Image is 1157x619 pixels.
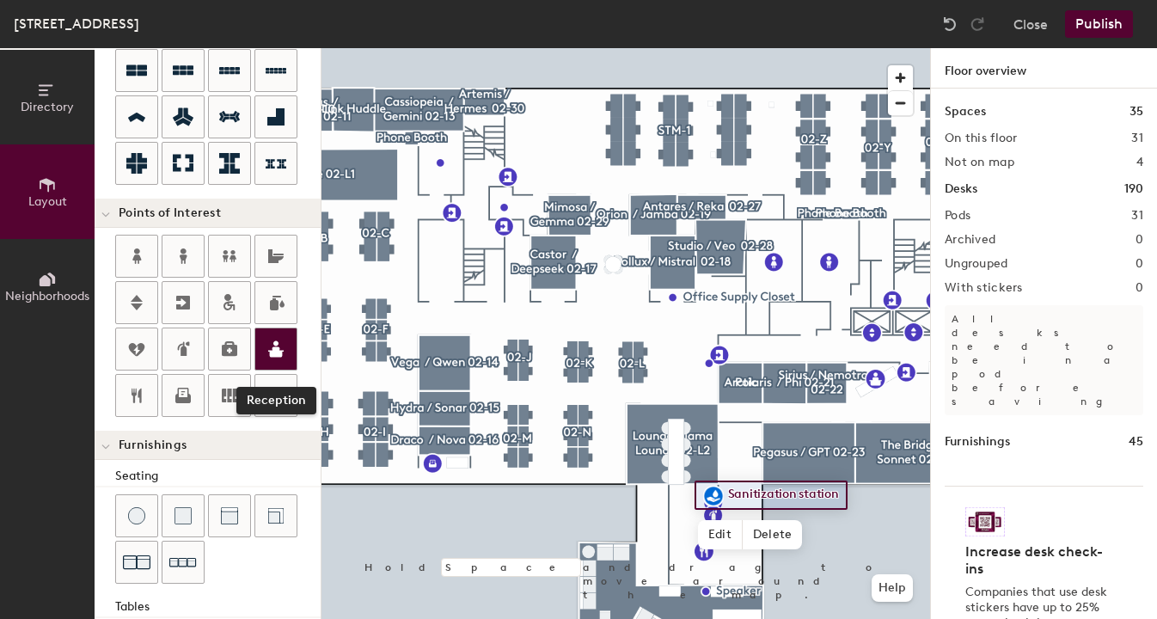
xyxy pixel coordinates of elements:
[28,194,67,209] span: Layout
[945,281,1023,295] h2: With stickers
[1013,10,1048,38] button: Close
[169,549,197,576] img: Couch (x3)
[115,541,158,584] button: Couch (x2)
[965,543,1112,578] h4: Increase desk check-ins
[119,206,221,220] span: Points of Interest
[21,100,74,114] span: Directory
[119,438,187,452] span: Furnishings
[208,494,251,537] button: Couch (middle)
[872,574,913,602] button: Help
[1136,233,1143,247] h2: 0
[1136,156,1143,169] h2: 4
[931,48,1157,89] h1: Floor overview
[162,494,205,537] button: Cushion
[1124,180,1143,199] h1: 190
[945,132,1018,145] h2: On this floor
[698,520,743,549] span: Edit
[115,598,321,616] div: Tables
[254,328,297,371] button: Reception
[128,507,145,524] img: Stool
[1136,281,1143,295] h2: 0
[254,494,297,537] button: Couch (corner)
[14,13,139,34] div: [STREET_ADDRESS]
[115,467,321,486] div: Seating
[1129,432,1143,451] h1: 45
[945,257,1008,271] h2: Ungrouped
[115,494,158,537] button: Stool
[941,15,958,33] img: Undo
[945,102,986,121] h1: Spaces
[945,156,1014,169] h2: Not on map
[267,507,285,524] img: Couch (corner)
[5,289,89,303] span: Neighborhoods
[945,233,995,247] h2: Archived
[1129,102,1143,121] h1: 35
[743,520,803,549] span: Delete
[965,507,1005,536] img: Sticker logo
[1136,257,1143,271] h2: 0
[945,209,970,223] h2: Pods
[123,549,150,576] img: Couch (x2)
[1131,209,1143,223] h2: 31
[1065,10,1133,38] button: Publish
[945,180,977,199] h1: Desks
[1131,132,1143,145] h2: 31
[221,507,238,524] img: Couch (middle)
[174,507,192,524] img: Cushion
[969,15,986,33] img: Redo
[162,541,205,584] button: Couch (x3)
[945,432,1010,451] h1: Furnishings
[945,305,1143,415] p: All desks need to be in a pod before saving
